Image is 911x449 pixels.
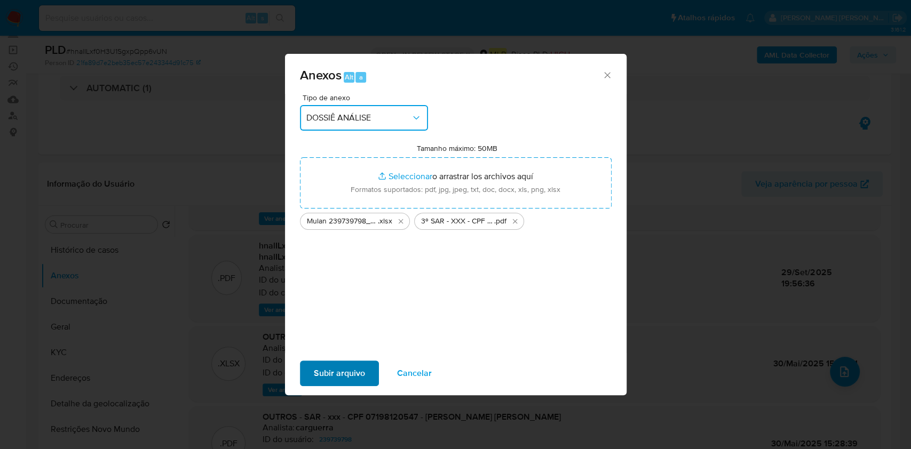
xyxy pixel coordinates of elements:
span: 3º SAR - XXX - CPF 07198120547 - [PERSON_NAME] [PERSON_NAME] [421,216,494,227]
span: Anexos [300,66,342,84]
span: .pdf [494,216,506,227]
span: Tipo de anexo [303,94,431,101]
span: .xlsx [378,216,392,227]
button: Cancelar [383,360,446,386]
button: Cerrar [602,70,612,79]
span: Subir arquivo [314,362,365,385]
span: Mulan 239739798_2025_09_29_14_55_55 [307,216,378,227]
ul: Archivos seleccionados [300,209,612,230]
button: Eliminar Mulan 239739798_2025_09_29_14_55_55.xlsx [394,215,407,228]
label: Tamanho máximo: 50MB [417,143,497,153]
span: Alt [345,72,353,82]
span: DOSSIÊ ANÁLISE [306,113,411,123]
span: Cancelar [397,362,432,385]
button: DOSSIÊ ANÁLISE [300,105,428,131]
span: a [359,72,363,82]
button: Subir arquivo [300,360,379,386]
button: Eliminar 3º SAR - XXX - CPF 07198120547 - RAFAEL DE SOUZA CUSTODIO.pdf [509,215,521,228]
